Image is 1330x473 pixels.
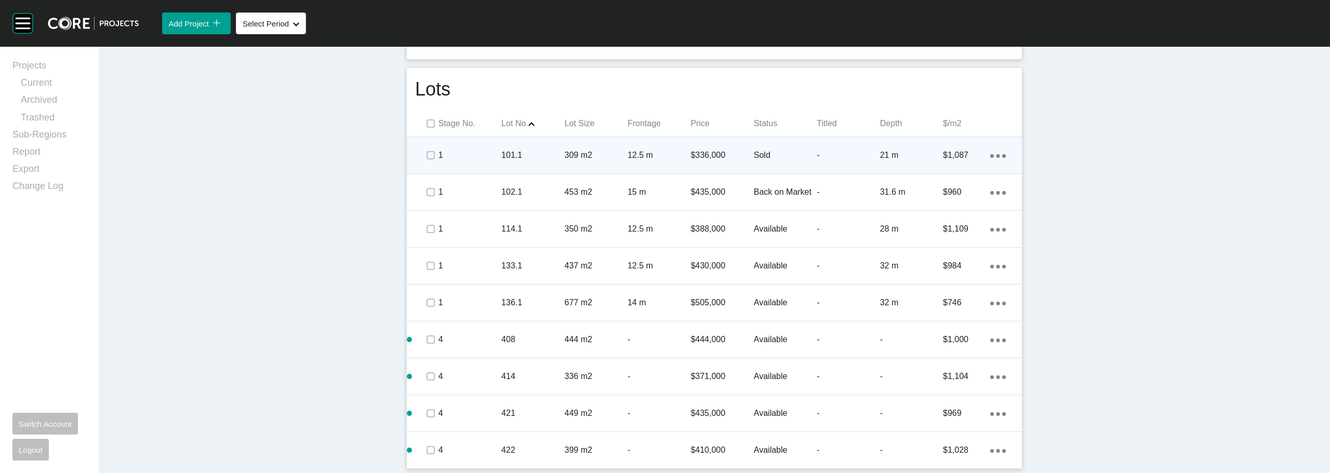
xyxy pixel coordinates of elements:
[565,118,628,129] p: Lot Size
[943,408,990,419] p: $969
[754,444,817,456] p: Available
[19,420,72,428] span: Switch Account
[12,145,86,163] a: Report
[415,76,450,102] h1: Lots
[438,371,501,382] p: 4
[565,297,628,308] p: 677 m2
[690,408,753,419] p: $435,000
[817,297,880,308] p: -
[438,260,501,272] p: 1
[565,260,628,272] p: 437 m2
[162,12,231,34] button: Add Project
[754,150,817,161] p: Sold
[880,150,943,161] p: 21 m
[438,444,501,456] p: 4
[690,260,753,272] p: $430,000
[243,19,289,28] span: Select Period
[880,444,943,456] p: -
[438,297,501,308] p: 1
[880,334,943,345] p: -
[438,118,501,129] p: Stage No.
[754,408,817,419] p: Available
[628,150,690,161] p: 12.5 m
[943,150,990,161] p: $1,087
[943,223,990,235] p: $1,109
[690,150,753,161] p: $336,000
[21,93,86,111] a: Archived
[501,408,564,419] p: 421
[501,371,564,382] p: 414
[438,150,501,161] p: 1
[12,163,86,180] a: Export
[880,297,943,308] p: 32 m
[690,334,753,345] p: $444,000
[21,111,86,128] a: Trashed
[817,334,880,345] p: -
[690,297,753,308] p: $505,000
[501,186,564,198] p: 102.1
[236,12,306,34] button: Select Period
[817,444,880,456] p: -
[880,118,943,129] p: Depth
[817,371,880,382] p: -
[690,444,753,456] p: $410,000
[690,118,753,129] p: Price
[943,260,990,272] p: $984
[628,297,690,308] p: 14 m
[754,334,817,345] p: Available
[817,186,880,198] p: -
[21,76,86,93] a: Current
[943,297,990,308] p: $746
[628,371,690,382] p: -
[754,118,817,129] p: Status
[565,223,628,235] p: 350 m2
[628,334,690,345] p: -
[501,223,564,235] p: 114.1
[628,408,690,419] p: -
[754,297,817,308] p: Available
[19,445,43,454] span: Logout
[12,413,78,435] button: Switch Account
[817,223,880,235] p: -
[501,118,564,129] p: Lot No.
[565,371,628,382] p: 336 m2
[438,334,501,345] p: 4
[438,223,501,235] p: 1
[817,408,880,419] p: -
[754,223,817,235] p: Available
[754,186,817,198] p: Back on Market
[565,444,628,456] p: 399 m2
[501,150,564,161] p: 101.1
[628,118,690,129] p: Frontage
[12,59,86,76] a: Projects
[438,186,501,198] p: 1
[12,180,86,197] a: Change Log
[943,444,990,456] p: $1,028
[880,223,943,235] p: 28 m
[12,439,49,461] button: Logout
[501,334,564,345] p: 408
[168,19,209,28] span: Add Project
[628,260,690,272] p: 12.5 m
[943,371,990,382] p: $1,104
[880,408,943,419] p: -
[943,334,990,345] p: $1,000
[943,118,1006,129] p: $/m2
[880,371,943,382] p: -
[501,260,564,272] p: 133.1
[565,408,628,419] p: 449 m2
[754,260,817,272] p: Available
[501,297,564,308] p: 136.1
[690,223,753,235] p: $388,000
[817,260,880,272] p: -
[817,118,880,129] p: Titled
[943,186,990,198] p: $960
[690,186,753,198] p: $435,000
[12,128,86,145] a: Sub-Regions
[880,260,943,272] p: 32 m
[565,186,628,198] p: 453 m2
[48,17,139,30] img: core-logo-dark.3138cae2.png
[690,371,753,382] p: $371,000
[628,223,690,235] p: 12.5 m
[501,444,564,456] p: 422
